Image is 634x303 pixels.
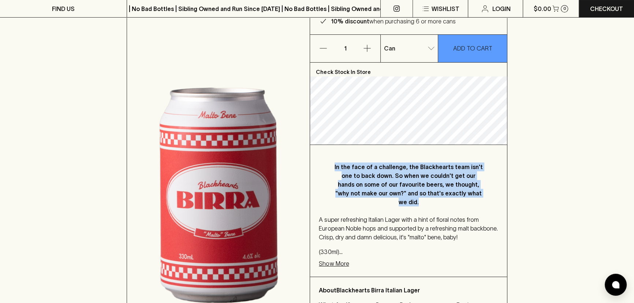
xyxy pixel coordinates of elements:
p: ADD TO CART [453,44,492,53]
p: Login [492,4,511,13]
p: About Blackhearts Birra Italian Lager [319,286,498,295]
p: when purchasing 6 or more cans [331,17,455,26]
p: A super refreshing Italian Lager with a hint of floral notes from European Noble hops and support... [319,215,498,242]
div: Can [381,41,438,56]
b: 10% discount [331,18,369,25]
p: Check Stock In Store [310,63,507,76]
p: Checkout [590,4,623,13]
p: 0 [563,7,566,11]
p: Can [384,44,395,53]
p: (330ml) 4.6% ABV [319,247,498,256]
p: In the face of a challenge, the Blackhearts team isn't one to back down. So when we couldn't get ... [333,162,483,206]
p: 1 [336,35,354,62]
img: bubble-icon [612,281,619,288]
button: ADD TO CART [438,35,507,62]
p: Show More [319,259,349,268]
p: $0.00 [533,4,551,13]
p: Wishlist [432,4,459,13]
p: FIND US [52,4,75,13]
